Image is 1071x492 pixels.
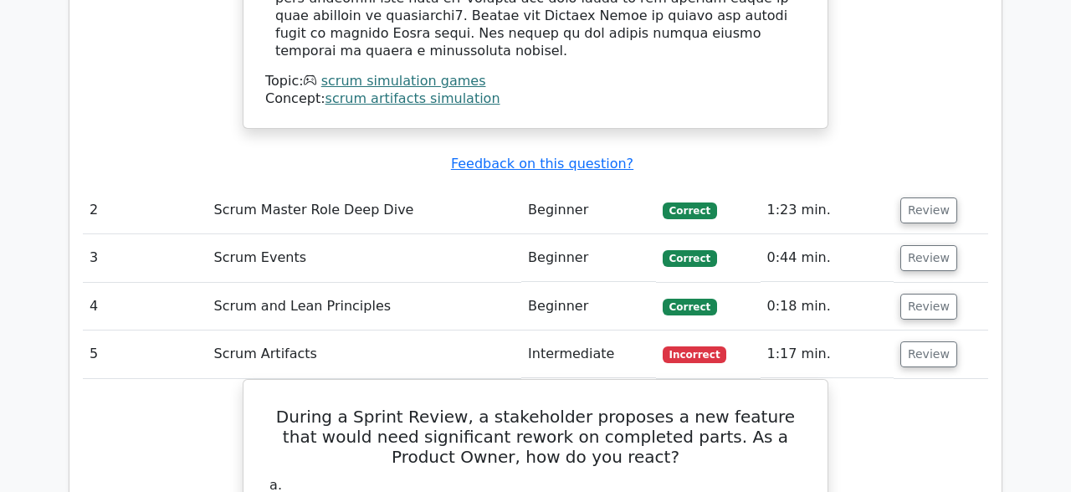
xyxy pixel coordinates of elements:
[900,245,957,271] button: Review
[761,187,894,234] td: 1:23 min.
[207,283,521,331] td: Scrum and Lean Principles
[521,187,656,234] td: Beginner
[521,331,656,378] td: Intermediate
[83,234,207,282] td: 3
[761,283,894,331] td: 0:18 min.
[207,331,521,378] td: Scrum Artifacts
[207,234,521,282] td: Scrum Events
[264,407,807,467] h5: During a Sprint Review, a stakeholder proposes a new feature that would need significant rework o...
[83,331,207,378] td: 5
[663,202,717,219] span: Correct
[900,294,957,320] button: Review
[900,341,957,367] button: Review
[325,90,500,106] a: scrum artifacts simulation
[663,250,717,267] span: Correct
[451,156,633,172] a: Feedback on this question?
[207,187,521,234] td: Scrum Master Role Deep Dive
[521,283,656,331] td: Beginner
[83,187,207,234] td: 2
[663,299,717,315] span: Correct
[900,197,957,223] button: Review
[265,90,806,108] div: Concept:
[265,73,806,90] div: Topic:
[83,283,207,331] td: 4
[761,331,894,378] td: 1:17 min.
[663,346,727,363] span: Incorrect
[761,234,894,282] td: 0:44 min.
[521,234,656,282] td: Beginner
[321,73,486,89] a: scrum simulation games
